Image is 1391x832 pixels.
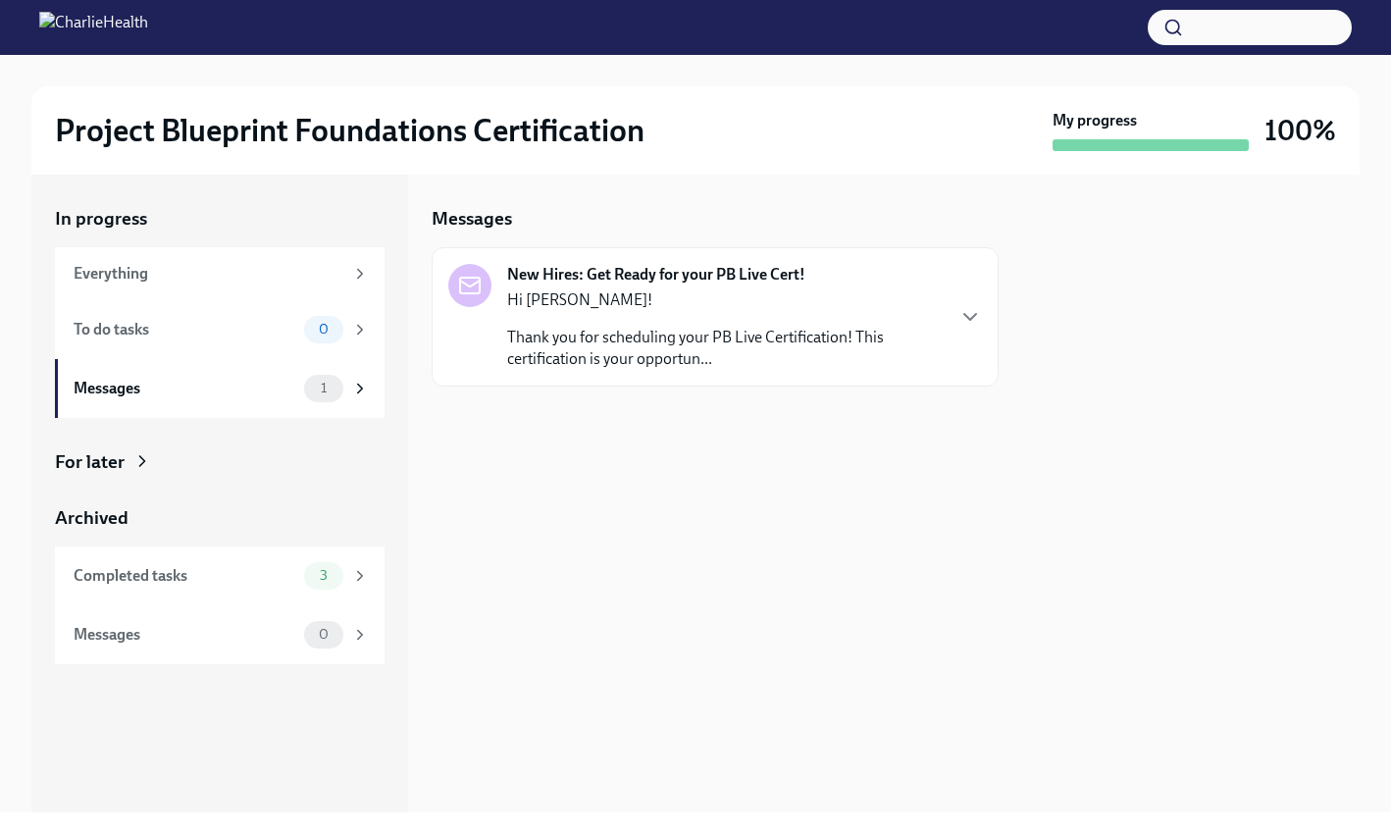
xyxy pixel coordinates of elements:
p: Hi [PERSON_NAME]! [507,289,943,311]
div: Messages [74,378,296,399]
h3: 100% [1264,113,1336,148]
p: Thank you for scheduling your PB Live Certification! This certification is your opportun... [507,327,943,370]
span: 3 [308,568,339,583]
a: Completed tasks3 [55,546,385,605]
a: Everything [55,247,385,300]
div: Completed tasks [74,565,296,587]
a: Messages0 [55,605,385,664]
img: CharlieHealth [39,12,148,43]
span: 0 [307,322,340,337]
div: For later [55,449,125,475]
h5: Messages [432,206,512,232]
a: Archived [55,505,385,531]
h2: Project Blueprint Foundations Certification [55,111,644,150]
span: 0 [307,627,340,642]
a: Messages1 [55,359,385,418]
strong: My progress [1053,110,1137,131]
a: In progress [55,206,385,232]
a: To do tasks0 [55,300,385,359]
strong: New Hires: Get Ready for your PB Live Cert! [507,264,805,286]
span: 1 [309,381,338,395]
div: Everything [74,263,343,285]
div: To do tasks [74,319,296,340]
a: For later [55,449,385,475]
div: Messages [74,624,296,646]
